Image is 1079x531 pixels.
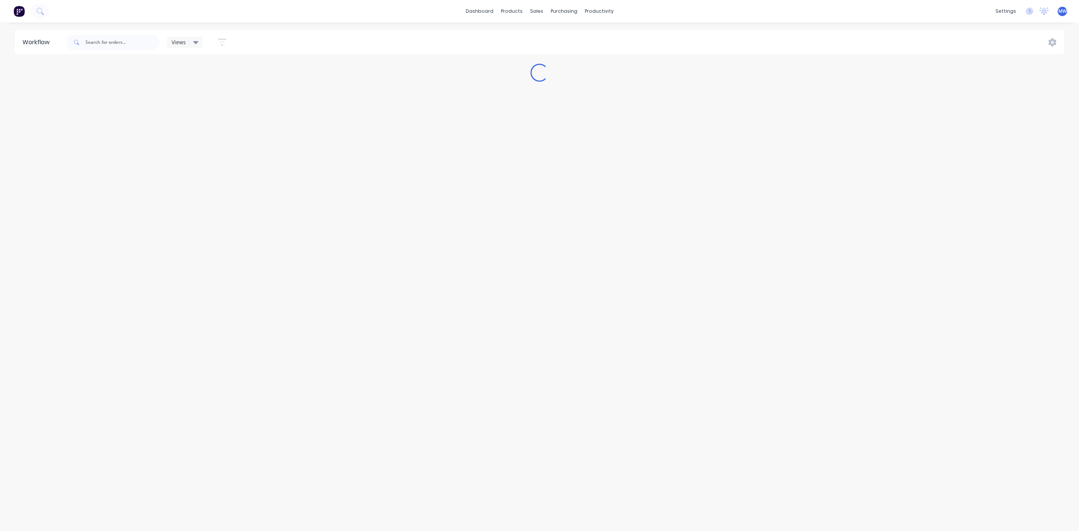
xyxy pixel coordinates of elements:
img: Factory [13,6,25,17]
div: purchasing [547,6,581,17]
div: sales [526,6,547,17]
div: productivity [581,6,617,17]
div: products [497,6,526,17]
div: settings [992,6,1020,17]
a: dashboard [462,6,497,17]
span: MW [1058,8,1067,15]
div: Workflow [22,38,53,47]
input: Search for orders... [85,35,160,50]
span: Views [172,38,186,46]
